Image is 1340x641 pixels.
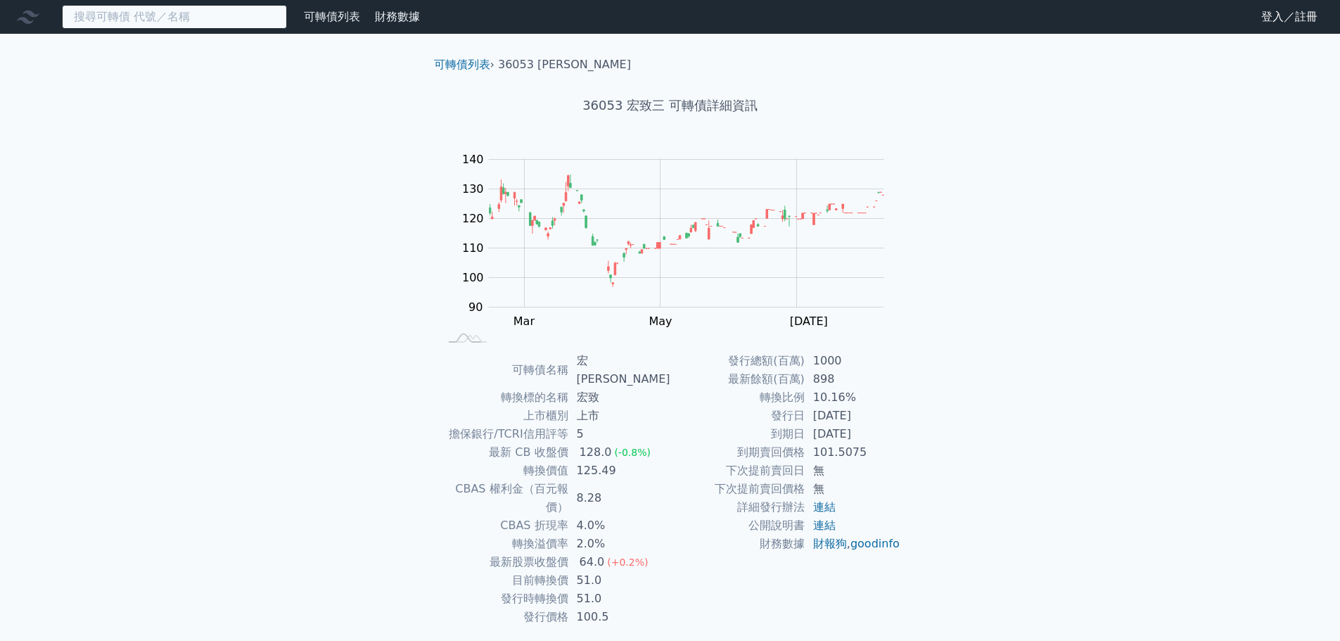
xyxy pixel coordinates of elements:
[670,516,805,535] td: 公開說明書
[577,443,615,462] div: 128.0
[568,571,670,590] td: 51.0
[790,315,828,328] tspan: [DATE]
[813,500,836,514] a: 連結
[813,537,847,550] a: 財報狗
[440,462,568,480] td: 轉換價值
[577,553,608,571] div: 64.0
[434,58,490,71] a: 可轉債列表
[462,212,484,225] tspan: 120
[568,608,670,626] td: 100.5
[440,535,568,553] td: 轉換溢價率
[440,352,568,388] td: 可轉債名稱
[568,425,670,443] td: 5
[670,498,805,516] td: 詳細發行辦法
[670,407,805,425] td: 發行日
[813,519,836,532] a: 連結
[805,443,901,462] td: 101.5075
[805,352,901,370] td: 1000
[462,271,484,284] tspan: 100
[513,315,535,328] tspan: Mar
[462,153,484,166] tspan: 140
[498,56,631,73] li: 36053 [PERSON_NAME]
[670,535,805,553] td: 財務數據
[805,462,901,480] td: 無
[670,352,805,370] td: 發行總額(百萬)
[670,425,805,443] td: 到期日
[468,300,483,314] tspan: 90
[304,10,360,23] a: 可轉債列表
[568,352,670,388] td: 宏[PERSON_NAME]
[568,462,670,480] td: 125.49
[568,535,670,553] td: 2.0%
[649,315,672,328] tspan: May
[568,516,670,535] td: 4.0%
[434,56,494,73] li: ›
[440,480,568,516] td: CBAS 權利金（百元報價）
[440,590,568,608] td: 發行時轉換價
[455,153,905,357] g: Chart
[805,407,901,425] td: [DATE]
[805,425,901,443] td: [DATE]
[805,480,901,498] td: 無
[670,443,805,462] td: 到期賣回價格
[440,425,568,443] td: 擔保銀行/TCRI信用評等
[670,480,805,498] td: 下次提前賣回價格
[805,370,901,388] td: 898
[440,407,568,425] td: 上市櫃別
[1250,6,1329,28] a: 登入／註冊
[375,10,420,23] a: 財務數據
[614,447,651,458] span: (-0.8%)
[607,557,648,568] span: (+0.2%)
[440,516,568,535] td: CBAS 折現率
[670,370,805,388] td: 最新餘額(百萬)
[670,388,805,407] td: 轉換比例
[568,480,670,516] td: 8.28
[440,553,568,571] td: 最新股票收盤價
[423,96,918,115] h1: 36053 宏致三 可轉債詳細資訊
[440,443,568,462] td: 最新 CB 收盤價
[568,407,670,425] td: 上市
[850,537,900,550] a: goodinfo
[670,462,805,480] td: 下次提前賣回日
[568,590,670,608] td: 51.0
[462,182,484,196] tspan: 130
[62,5,287,29] input: 搜尋可轉債 代號／名稱
[462,241,484,255] tspan: 110
[805,388,901,407] td: 10.16%
[440,608,568,626] td: 發行價格
[440,388,568,407] td: 轉換標的名稱
[440,571,568,590] td: 目前轉換價
[568,388,670,407] td: 宏致
[805,535,901,553] td: ,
